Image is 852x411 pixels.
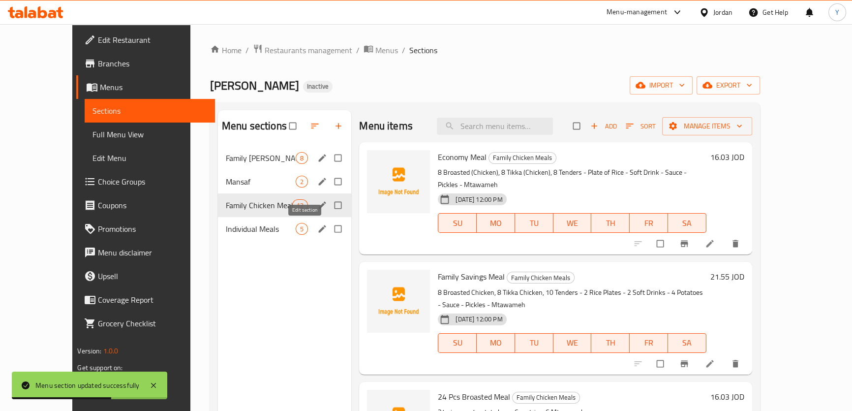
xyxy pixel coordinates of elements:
[98,176,207,188] span: Choice Groups
[591,213,630,233] button: TH
[304,115,328,137] span: Sort sections
[697,76,760,95] button: export
[356,44,360,56] li: /
[438,166,706,191] p: 8 Broasted (Chicken), 8 Tikka (Chicken), 8 Tenders - Plate of Rice - Soft Drink - Sauce - Pickles...
[725,233,748,254] button: delete
[638,79,685,92] span: import
[303,81,333,93] div: Inactive
[226,152,296,164] span: Family [PERSON_NAME] [PERSON_NAME]
[375,44,398,56] span: Menus
[76,28,214,52] a: Edit Restaurant
[442,336,473,350] span: SU
[438,333,477,353] button: SU
[316,222,331,235] button: edit
[218,170,351,193] div: Mansaf2edit
[591,333,630,353] button: TH
[218,142,351,245] nav: Menu sections
[76,193,214,217] a: Coupons
[668,213,706,233] button: SA
[100,81,207,93] span: Menus
[673,233,697,254] button: Branch-specific-item
[76,75,214,99] a: Menus
[488,152,556,164] div: Family Chicken Meals
[76,217,214,241] a: Promotions
[630,333,668,353] button: FR
[226,152,296,164] div: Family Sodora Rice
[98,223,207,235] span: Promotions
[553,333,592,353] button: WE
[557,336,588,350] span: WE
[316,199,331,212] button: edit
[210,44,242,56] a: Home
[634,336,664,350] span: FR
[35,380,140,391] div: Menu section updated successfully
[316,152,331,164] button: edit
[626,121,656,132] span: Sort
[553,213,592,233] button: WE
[409,44,437,56] span: Sections
[367,150,430,213] img: Economy Meal
[595,216,626,230] span: TH
[296,223,308,235] div: items
[76,52,214,75] a: Branches
[218,193,351,217] div: Family Chicken Meals12edit
[705,239,717,249] a: Edit menu item
[367,270,430,333] img: Family Savings Meal
[222,119,287,133] h2: Menu sections
[513,392,579,403] span: Family Chicken Meals
[668,333,706,353] button: SA
[359,119,413,133] h2: Menu items
[507,272,574,284] span: Family Chicken Meals
[607,6,667,18] div: Menu-management
[512,392,580,404] div: Family Chicken Meals
[226,223,296,235] span: Individual Meals
[98,34,207,46] span: Edit Restaurant
[98,247,207,258] span: Menu disclaimer
[567,117,588,135] span: Select section
[253,44,352,57] a: Restaurants management
[710,390,744,404] h6: 16.03 JOD
[477,213,515,233] button: MO
[283,117,304,135] span: Select all sections
[442,216,473,230] span: SU
[76,312,214,335] a: Grocery Checklist
[515,213,553,233] button: TU
[673,353,697,375] button: Branch-specific-item
[364,44,398,57] a: Menus
[623,119,658,134] button: Sort
[515,333,553,353] button: TU
[92,152,207,164] span: Edit Menu
[519,336,549,350] span: TU
[85,123,214,146] a: Full Menu View
[226,199,292,211] span: Family Chicken Meals
[651,354,671,373] span: Select to update
[438,213,477,233] button: SU
[218,146,351,170] div: Family [PERSON_NAME] [PERSON_NAME]8edit
[438,389,510,404] span: 24 Pcs Broasted Meal
[77,361,122,374] span: Get support on:
[452,195,506,204] span: [DATE] 12:00 PM
[292,199,308,211] div: items
[651,234,671,253] span: Select to update
[713,7,732,18] div: Jordan
[595,336,626,350] span: TH
[303,82,333,91] span: Inactive
[226,176,296,188] span: Mansaf
[630,76,693,95] button: import
[85,99,214,123] a: Sections
[77,345,101,357] span: Version:
[588,119,619,134] button: Add
[519,216,549,230] span: TU
[85,146,214,170] a: Edit Menu
[296,224,307,234] span: 5
[619,119,662,134] span: Sort items
[438,269,505,284] span: Family Savings Meal
[76,288,214,312] a: Coverage Report
[98,199,207,211] span: Coupons
[634,216,664,230] span: FR
[293,201,307,210] span: 12
[296,154,307,163] span: 8
[98,317,207,329] span: Grocery Checklist
[588,119,619,134] span: Add item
